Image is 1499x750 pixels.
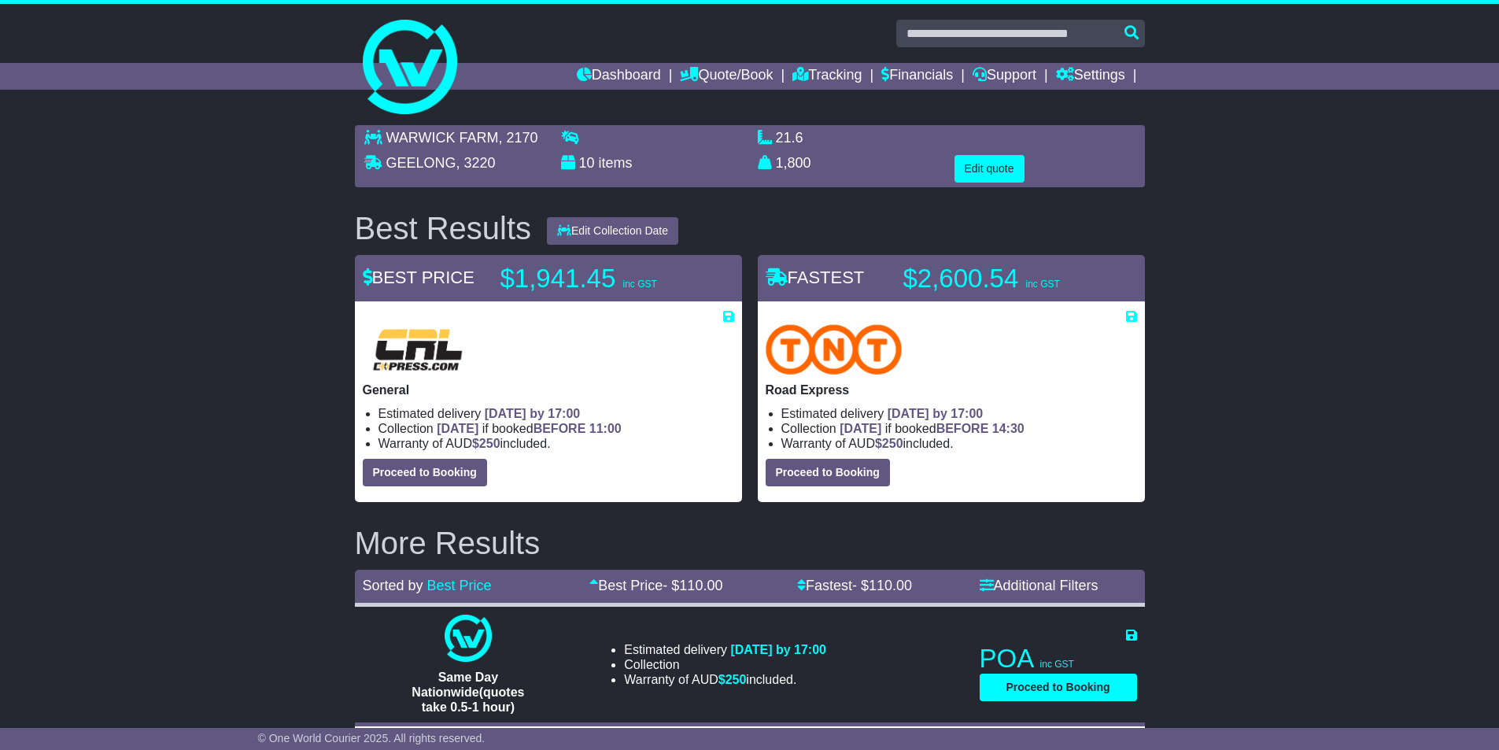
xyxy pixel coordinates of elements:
span: inc GST [622,279,656,290]
span: [DATE] by 17:00 [888,407,984,420]
span: BEFORE [534,422,586,435]
img: TNT Domestic: Road Express [766,324,903,375]
span: items [599,155,633,171]
span: 110.00 [679,578,722,593]
p: POA [980,643,1137,674]
p: Road Express [766,382,1137,397]
p: General [363,382,734,397]
span: [DATE] by 17:00 [485,407,581,420]
li: Warranty of AUD included. [781,436,1137,451]
button: Edit quote [954,155,1025,183]
span: WARWICK FARM [386,130,499,146]
li: Estimated delivery [378,406,734,421]
p: $1,941.45 [500,263,697,294]
p: $2,600.54 [903,263,1100,294]
button: Proceed to Booking [363,459,487,486]
span: $ [718,673,747,686]
span: 14:30 [992,422,1025,435]
a: Support [973,63,1036,90]
span: , 2170 [499,130,538,146]
span: if booked [840,422,1024,435]
li: Collection [378,421,734,436]
button: Proceed to Booking [766,459,890,486]
span: 250 [726,673,747,686]
a: Best Price [427,578,492,593]
div: Best Results [347,211,540,246]
a: Quote/Book [680,63,773,90]
span: - $ [663,578,722,593]
li: Warranty of AUD included. [624,672,826,687]
a: Best Price- $110.00 [589,578,722,593]
span: - $ [852,578,912,593]
li: Collection [624,657,826,672]
span: $ [875,437,903,450]
span: Same Day Nationwide(quotes take 0.5-1 hour) [412,671,524,714]
span: GEELONG [386,155,456,171]
span: $ [472,437,500,450]
h2: More Results [355,526,1145,560]
li: Collection [781,421,1137,436]
span: inc GST [1025,279,1059,290]
span: FASTEST [766,268,865,287]
span: , 3220 [456,155,496,171]
img: One World Courier: Same Day Nationwide(quotes take 0.5-1 hour) [445,615,492,662]
button: Proceed to Booking [980,674,1137,701]
span: 11:00 [589,422,622,435]
img: CRL: General [363,324,473,375]
a: Settings [1056,63,1125,90]
span: 21.6 [776,130,803,146]
a: Dashboard [577,63,661,90]
span: BEST PRICE [363,268,474,287]
span: [DATE] [437,422,478,435]
span: © One World Courier 2025. All rights reserved. [258,732,486,744]
span: inc GST [1040,659,1074,670]
span: 250 [479,437,500,450]
span: [DATE] [840,422,881,435]
li: Estimated delivery [624,642,826,657]
span: if booked [437,422,621,435]
li: Estimated delivery [781,406,1137,421]
span: 10 [579,155,595,171]
li: Warranty of AUD included. [378,436,734,451]
a: Financials [881,63,953,90]
span: Sorted by [363,578,423,593]
span: [DATE] by 17:00 [730,643,826,656]
span: 110.00 [869,578,912,593]
span: 1,800 [776,155,811,171]
span: BEFORE [936,422,989,435]
a: Additional Filters [980,578,1098,593]
span: 250 [882,437,903,450]
a: Tracking [792,63,862,90]
a: Fastest- $110.00 [797,578,912,593]
button: Edit Collection Date [547,217,678,245]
